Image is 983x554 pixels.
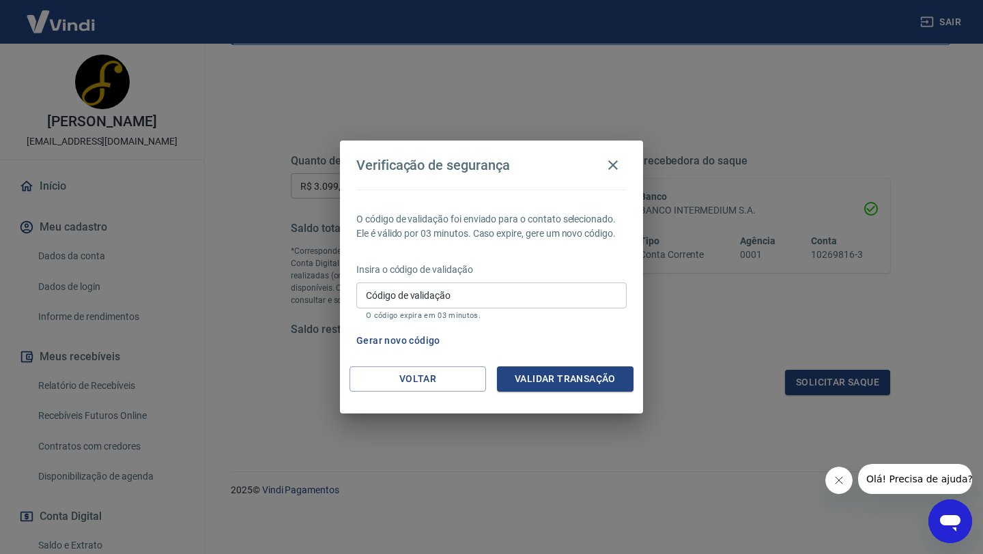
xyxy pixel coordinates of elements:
[366,311,617,320] p: O código expira em 03 minutos.
[497,366,633,392] button: Validar transação
[928,499,972,543] iframe: Button to launch messaging window
[825,467,853,494] iframe: Close message
[351,328,446,353] button: Gerar novo código
[356,157,510,173] h4: Verificação de segurança
[356,212,627,241] p: O código de validação foi enviado para o contato selecionado. Ele é válido por 03 minutos. Caso e...
[350,366,486,392] button: Voltar
[356,263,627,277] p: Insira o código de validação
[8,10,115,20] span: Olá! Precisa de ajuda?
[858,464,972,494] iframe: Message from company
